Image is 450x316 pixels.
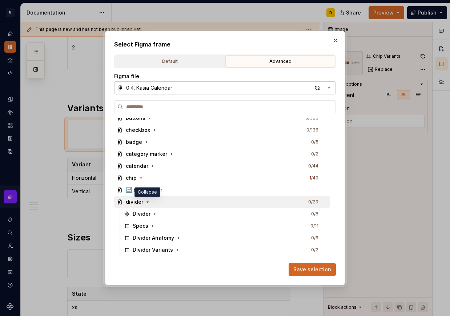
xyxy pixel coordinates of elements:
[293,266,331,273] span: Save selection
[133,222,148,230] div: Specs
[311,235,318,241] div: 0 / 6
[114,73,139,80] label: Figma file
[126,150,167,158] div: category marker
[114,81,336,94] button: 0.4. Kasia Calendar
[117,58,222,65] div: Default
[133,234,174,242] div: Divider Anatomy
[305,115,318,121] div: 0 / 323
[126,126,150,134] div: checkbox
[134,187,160,197] div: Collapse
[311,151,318,157] div: 0 / 2
[308,163,318,169] div: 0 / 44
[309,175,318,181] div: / 49
[311,139,318,145] div: 0 / 5
[308,199,318,205] div: 0 / 29
[310,223,318,229] div: 0 / 11
[133,210,150,218] div: Divider
[309,175,311,181] span: 1
[114,40,336,49] h2: Select Figma frame
[306,127,318,133] div: 0 / 136
[126,198,143,206] div: divider
[126,186,162,194] div: ↪️ date picker
[126,114,145,122] div: buttons
[311,247,318,253] div: 0 / 2
[126,84,172,92] div: 0.4. Kasia Calendar
[133,246,173,254] div: Divider Variants
[289,263,336,276] button: Save selection
[228,58,333,65] div: Advanced
[311,211,318,217] div: 0 / 8
[126,174,137,182] div: chip
[126,138,142,146] div: badge
[126,162,148,170] div: calendar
